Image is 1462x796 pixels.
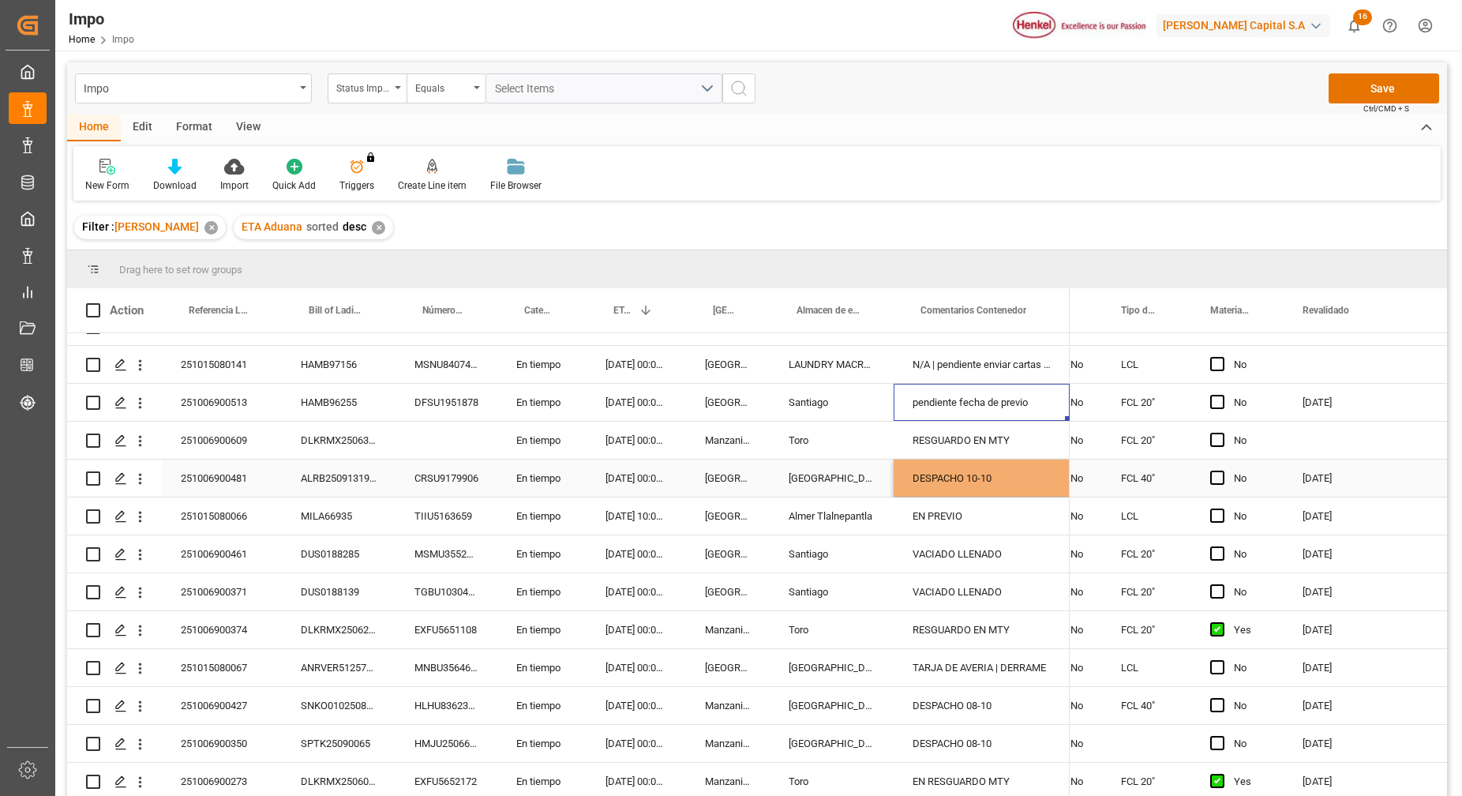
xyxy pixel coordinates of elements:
[587,573,686,610] div: [DATE] 00:00:00
[1284,725,1441,762] div: [DATE]
[1070,536,1083,573] div: No
[395,346,497,383] div: MSNU8407435
[1284,687,1441,724] div: [DATE]
[67,422,1070,460] div: Press SPACE to select this row.
[1234,498,1265,535] div: No
[84,77,294,97] div: Impo
[686,384,770,421] div: [GEOGRAPHIC_DATA]
[69,34,95,45] a: Home
[587,725,686,762] div: [DATE] 00:00:00
[770,460,894,497] div: [GEOGRAPHIC_DATA]
[415,77,469,96] div: Equals
[1284,460,1441,497] div: [DATE]
[1234,347,1265,383] div: No
[485,73,722,103] button: open menu
[1070,574,1083,610] div: No
[1102,460,1191,497] div: FCL 40"
[894,497,1070,535] div: EN PREVIO
[770,384,894,421] div: Santiago
[497,422,587,459] div: En tiempo
[67,573,1070,611] div: Press SPACE to select this row.
[336,77,390,96] div: Status Importación
[770,573,894,610] div: Santiago
[1234,385,1265,421] div: No
[1070,498,1083,535] div: No
[1102,573,1191,610] div: FCL 20"
[309,305,362,316] span: Bill of Lading Number
[328,73,407,103] button: open menu
[497,346,587,383] div: En tiempo
[770,687,894,724] div: [GEOGRAPHIC_DATA]
[395,687,497,724] div: HLHU8362337
[242,220,302,233] span: ETA Aduana
[1284,384,1441,421] div: [DATE]
[587,649,686,686] div: [DATE] 00:00:00
[1353,9,1372,25] span: 16
[282,460,395,497] div: ALRB250913190054
[1102,687,1191,724] div: FCL 40"
[1329,73,1439,103] button: Save
[1070,650,1083,686] div: No
[69,7,134,31] div: Impo
[495,82,562,95] span: Select Items
[894,460,1070,497] div: DESPACHO 10-10
[1013,12,1145,39] img: Henkel%20logo.jpg_1689854090.jpg
[67,460,1070,497] div: Press SPACE to select this row.
[162,346,282,383] div: 251015080141
[67,687,1070,725] div: Press SPACE to select this row.
[306,220,339,233] span: sorted
[162,535,282,573] div: 251006900461
[1070,422,1083,459] div: No
[282,611,395,648] div: DLKRMX2506231
[282,497,395,535] div: MILA66935
[894,725,1070,762] div: DESPACHO 08-10
[1102,497,1191,535] div: LCL
[395,460,497,497] div: CRSU9179906
[497,611,587,648] div: En tiempo
[920,305,1026,316] span: Comentarios Contenedor
[407,73,485,103] button: open menu
[1102,384,1191,421] div: FCL 20"
[162,422,282,459] div: 251006900609
[153,178,197,193] div: Download
[162,573,282,610] div: 251006900371
[686,611,770,648] div: Manzanillo
[1156,14,1330,37] div: [PERSON_NAME] Capital S.A
[497,535,587,573] div: En tiempo
[1234,460,1265,497] div: No
[1363,103,1409,115] span: Ctrl/CMD + S
[1284,649,1441,686] div: [DATE]
[894,384,1070,421] div: pendiente fecha de previo
[282,573,395,610] div: DUS0188139
[524,305,553,316] span: Categoría
[1070,347,1083,383] div: No
[686,649,770,686] div: [GEOGRAPHIC_DATA]
[189,305,249,316] span: Referencia Leschaco
[894,535,1070,573] div: VACIADO LLENADO
[1234,422,1265,459] div: No
[121,115,164,141] div: Edit
[343,220,366,233] span: desc
[395,725,497,762] div: HMJU2506631
[770,535,894,573] div: Santiago
[282,346,395,383] div: HAMB97156
[497,725,587,762] div: En tiempo
[67,649,1070,687] div: Press SPACE to select this row.
[224,115,272,141] div: View
[67,346,1070,384] div: Press SPACE to select this row.
[1102,611,1191,648] div: FCL 20"
[85,178,129,193] div: New Form
[282,725,395,762] div: SPTK25090065
[587,422,686,459] div: [DATE] 00:00:00
[587,535,686,573] div: [DATE] 00:00:00
[894,611,1070,648] div: RESGUARDO EN MTY
[587,497,686,535] div: [DATE] 10:00:00
[1121,305,1158,316] span: Tipo de Carga (LCL/FCL)
[1070,612,1083,648] div: No
[587,611,686,648] div: [DATE] 00:00:00
[497,460,587,497] div: En tiempo
[722,73,755,103] button: search button
[497,687,587,724] div: En tiempo
[894,422,1070,459] div: RESGUARDO EN MTY
[67,725,1070,763] div: Press SPACE to select this row.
